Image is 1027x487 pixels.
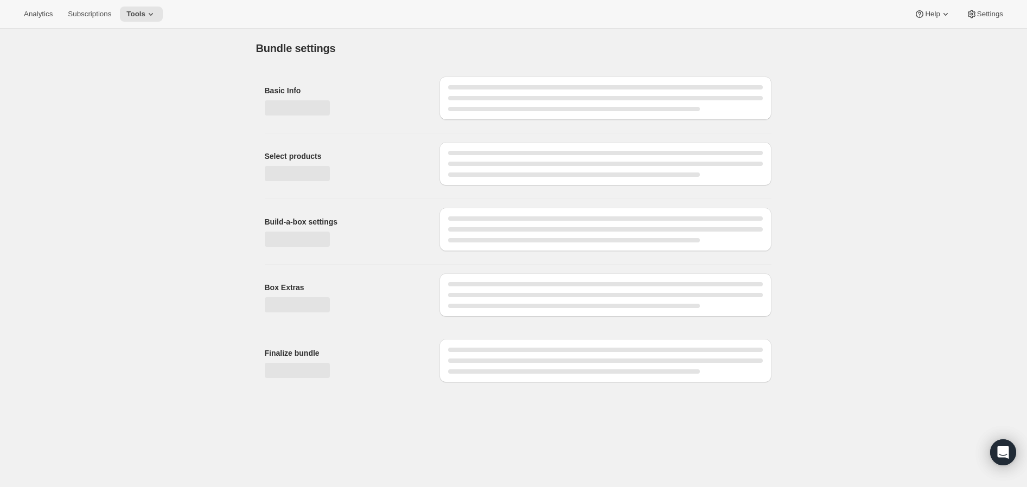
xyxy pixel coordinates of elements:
[265,151,422,162] h2: Select products
[265,85,422,96] h2: Basic Info
[908,7,957,22] button: Help
[925,10,940,18] span: Help
[990,439,1016,465] div: Open Intercom Messenger
[126,10,145,18] span: Tools
[68,10,111,18] span: Subscriptions
[977,10,1003,18] span: Settings
[265,348,422,358] h2: Finalize bundle
[243,29,784,391] div: Page loading
[265,282,422,293] h2: Box Extras
[17,7,59,22] button: Analytics
[61,7,118,22] button: Subscriptions
[120,7,163,22] button: Tools
[960,7,1010,22] button: Settings
[24,10,53,18] span: Analytics
[256,42,336,55] h1: Bundle settings
[265,216,422,227] h2: Build-a-box settings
